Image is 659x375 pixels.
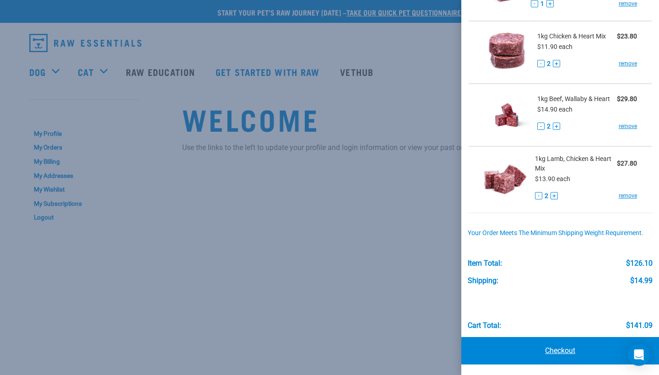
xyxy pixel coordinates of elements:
button: - [537,60,545,67]
strong: $29.80 [617,95,637,102]
div: $141.09 [626,321,653,330]
img: Beef, Wallaby & Heart [483,91,530,139]
a: Checkout [461,337,659,364]
strong: $23.80 [617,32,637,40]
div: Item Total: [468,259,502,268]
div: $14.99 [630,277,653,285]
div: Cart total: [468,321,501,330]
img: Lamb, Chicken & Heart Mix [483,154,528,201]
div: Your order meets the minimum shipping weight requirement. [468,230,653,237]
div: $126.10 [626,259,653,268]
span: 2 [545,191,548,201]
a: remove [619,59,637,68]
button: - [535,192,542,199]
span: 2 [547,59,551,69]
span: $13.90 each [535,175,570,182]
button: + [551,192,558,199]
span: 1kg Chicken & Heart Mix [537,32,606,41]
span: 1kg Lamb, Chicken & Heart Mix [535,154,617,173]
span: $14.90 each [537,106,573,113]
span: $11.90 each [537,43,573,50]
button: + [553,60,560,67]
button: + [553,123,560,130]
div: Open Intercom Messenger [628,344,650,366]
a: remove [619,122,637,130]
strong: $27.80 [617,160,637,167]
a: remove [619,192,637,200]
div: Shipping: [468,277,498,285]
span: 2 [547,122,551,131]
img: Chicken & Heart Mix [483,29,530,76]
button: - [537,123,545,130]
span: 1kg Beef, Wallaby & Heart [537,94,610,104]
